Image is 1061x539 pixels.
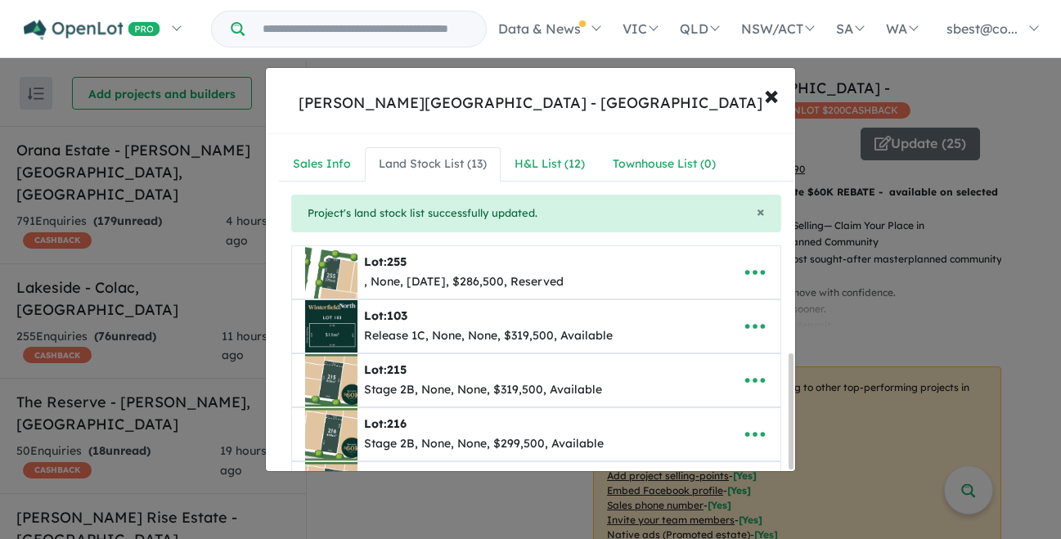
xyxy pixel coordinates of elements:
div: [PERSON_NAME][GEOGRAPHIC_DATA] - [GEOGRAPHIC_DATA] [299,92,762,114]
b: Lot: [364,254,407,269]
div: , None, [DATE], $286,500, Reserved [364,272,564,292]
b: Lot: [364,470,407,485]
div: Sales Info [293,155,351,174]
div: Project's land stock list successfully updated. [291,195,781,232]
b: Lot: [364,362,407,377]
div: Townhouse List ( 0 ) [613,155,716,174]
div: Stage 2B, None, None, $319,500, Available [364,380,602,400]
span: sbest@co... [946,20,1018,37]
div: Stage 2B, None, None, $299,500, Available [364,434,604,454]
span: 215 [387,362,407,377]
img: Winterfield%20Estate%20-%20Winter%20Valley%20-%20Lot%20215___1755833674.png [305,354,357,406]
span: 255 [387,254,407,269]
input: Try estate name, suburb, builder or developer [248,11,483,47]
span: 103 [387,308,407,323]
span: × [764,77,779,112]
b: Lot: [364,416,407,431]
img: Winterfield%20Estate%20-%20Winter%20Valley%20-%20Lot%20103___1732682198.jpg [305,300,357,353]
button: Close [757,204,765,219]
span: 217 [387,470,407,485]
div: Land Stock List ( 13 ) [379,155,487,174]
img: Winterfield%20Estate%20-%20Winter%20Valley%20-%20Lot%20217___1755833708.png [305,462,357,514]
span: × [757,202,765,221]
b: Lot: [364,308,407,323]
img: Winterfield%20Estate%20-%20Winter%20Valley%20-%20Lot%20216___1755833692.png [305,408,357,460]
div: Release 1C, None, None, $319,500, Available [364,326,613,346]
img: Openlot PRO Logo White [24,20,160,40]
img: Winterfield%20Estate%20-%20Winter%20Valley%20-%20Lot%20255___1726705300.jpg [305,246,357,299]
div: H&L List ( 12 ) [515,155,585,174]
span: 216 [387,416,407,431]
